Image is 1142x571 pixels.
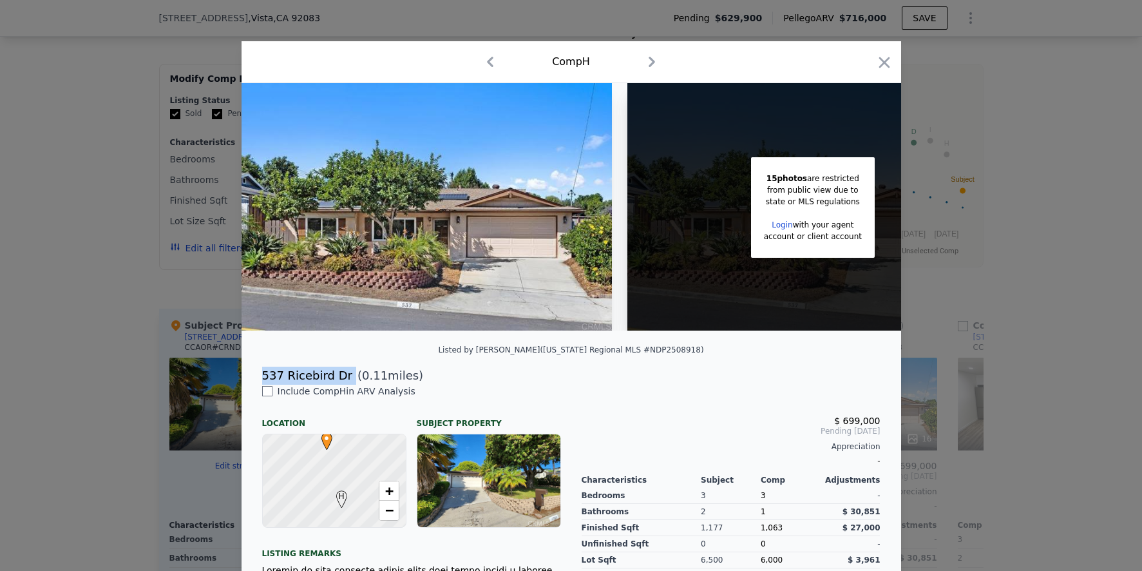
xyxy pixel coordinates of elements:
[761,539,766,548] span: 0
[821,536,880,552] div: -
[764,196,862,208] div: state or MLS regulations
[582,536,701,552] div: Unfinished Sqft
[761,491,766,500] span: 3
[352,367,423,385] span: ( miles)
[821,475,880,485] div: Adjustments
[362,369,388,382] span: 0.11
[761,523,783,532] span: 1,063
[766,174,807,183] span: 15 photos
[385,502,393,518] span: −
[333,490,350,502] span: H
[318,432,326,440] div: •
[761,504,821,520] div: 1
[701,552,761,568] div: 6,500
[761,475,821,485] div: Comp
[417,408,561,429] div: Subject Property
[842,523,880,532] span: $ 27,000
[333,490,341,498] div: H
[701,488,761,504] div: 3
[821,488,880,504] div: -
[842,507,880,516] span: $ 30,851
[582,504,701,520] div: Bathrooms
[385,483,393,499] span: +
[379,501,399,520] a: Zoom out
[242,83,613,331] img: Property Img
[764,184,862,196] div: from public view due to
[262,367,352,385] div: 537 Ricebird Dr
[262,408,406,429] div: Location
[701,504,761,520] div: 2
[834,416,880,426] span: $ 699,000
[582,441,880,452] div: Appreciation
[764,231,862,242] div: account or client account
[848,556,880,565] span: $ 3,961
[582,475,701,485] div: Characteristics
[701,475,761,485] div: Subject
[582,426,880,436] span: Pending [DATE]
[582,488,701,504] div: Bedrooms
[438,345,703,354] div: Listed by [PERSON_NAME] ([US_STATE] Regional MLS #NDP2508918)
[761,556,783,565] span: 6,000
[701,536,761,552] div: 0
[262,538,561,559] div: Listing remarks
[379,481,399,501] a: Zoom in
[764,173,862,184] div: are restricted
[582,520,701,536] div: Finished Sqft
[318,429,336,448] span: •
[552,54,590,70] div: Comp H
[772,220,792,229] a: Login
[701,520,761,536] div: 1,177
[582,452,880,470] div: -
[793,220,854,229] span: with your agent
[272,386,421,396] span: Include Comp H in ARV Analysis
[582,552,701,568] div: Lot Sqft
